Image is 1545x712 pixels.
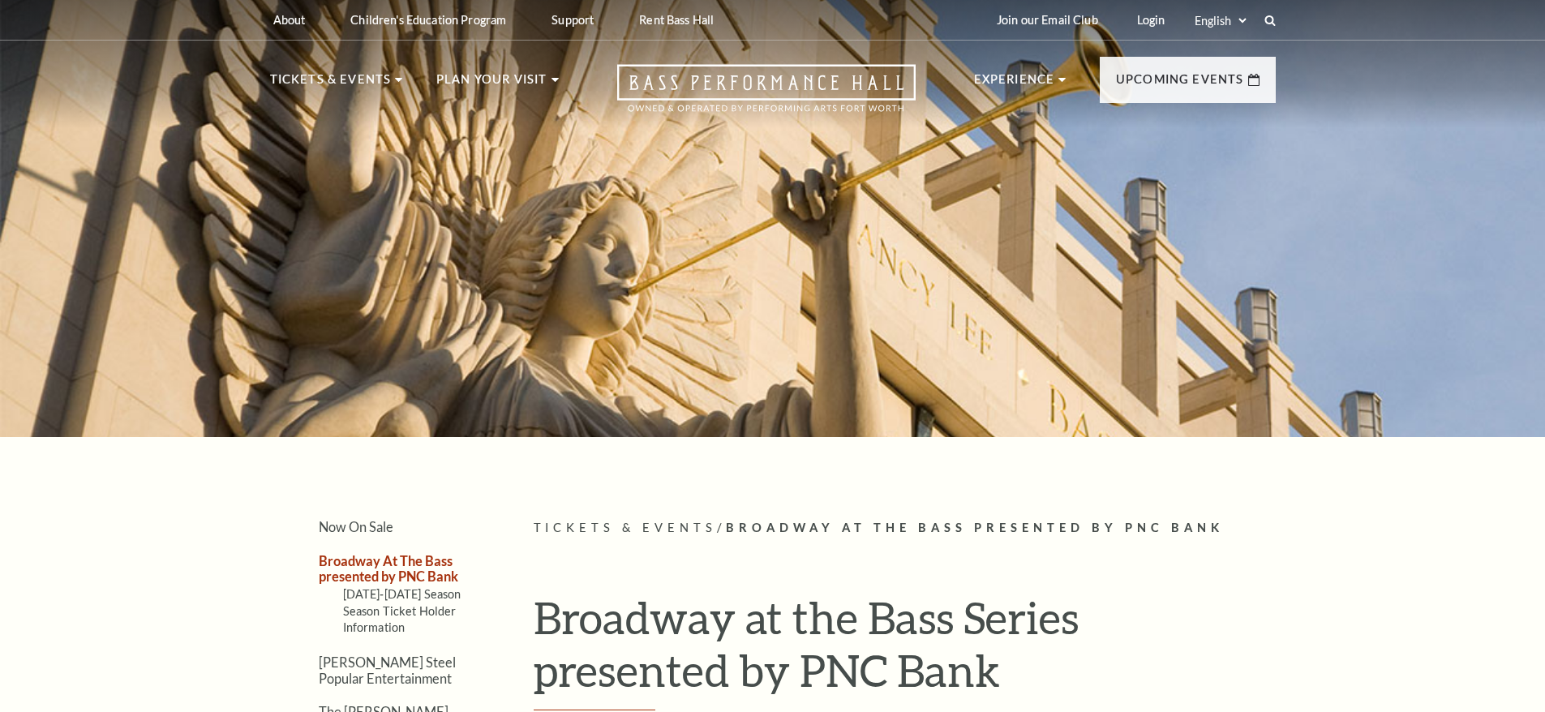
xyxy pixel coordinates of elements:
a: [DATE]-[DATE] Season [343,587,461,601]
p: / [534,518,1276,538]
h1: Broadway at the Bass Series presented by PNC Bank [534,591,1276,710]
p: Tickets & Events [270,70,392,99]
p: Upcoming Events [1116,70,1244,99]
p: Experience [974,70,1055,99]
a: Broadway At The Bass presented by PNC Bank [319,553,458,584]
p: About [273,13,306,27]
a: Season Ticket Holder Information [343,604,457,634]
p: Plan Your Visit [436,70,547,99]
p: Children's Education Program [350,13,506,27]
p: Support [551,13,594,27]
span: Tickets & Events [534,521,718,534]
a: [PERSON_NAME] Steel Popular Entertainment [319,654,456,685]
a: Now On Sale [319,519,393,534]
select: Select: [1191,13,1249,28]
p: Rent Bass Hall [639,13,714,27]
span: Broadway At The Bass presented by PNC Bank [726,521,1224,534]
